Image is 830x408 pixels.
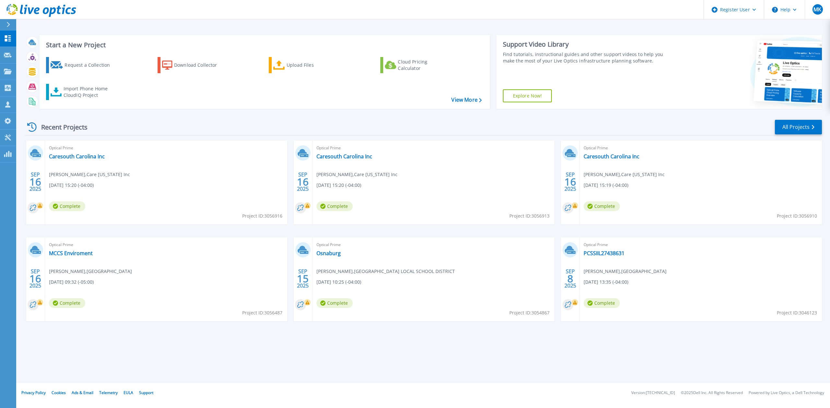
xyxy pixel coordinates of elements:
span: 16 [30,179,41,185]
span: Optical Prime [584,241,818,248]
div: SEP 2025 [29,170,41,194]
div: Request a Collection [65,59,116,72]
span: Optical Prime [584,144,818,152]
span: MK [813,7,821,12]
span: 16 [30,276,41,281]
a: Caresouth Carolina Inc [49,153,105,160]
span: [DATE] 09:32 (-05:00) [49,278,94,286]
div: Find tutorials, instructional guides and other support videos to help you make the most of your L... [503,51,671,64]
span: [DATE] 10:25 (-04:00) [316,278,361,286]
span: Optical Prime [49,144,283,152]
a: Caresouth Carolina Inc [316,153,372,160]
a: Cloud Pricing Calculator [380,57,453,73]
a: Download Collector [158,57,230,73]
span: Complete [49,298,85,308]
a: Support [139,390,153,395]
li: Version: [TECHNICAL_ID] [631,391,675,395]
div: Download Collector [174,59,226,72]
a: Upload Files [269,57,341,73]
a: Caresouth Carolina Inc [584,153,639,160]
span: Project ID: 3056910 [777,212,817,220]
a: Request a Collection [46,57,118,73]
span: Optical Prime [49,241,283,248]
span: Complete [316,201,353,211]
div: SEP 2025 [564,170,576,194]
a: Privacy Policy [21,390,46,395]
a: EULA [124,390,133,395]
span: [PERSON_NAME] , [GEOGRAPHIC_DATA] [584,268,667,275]
span: Complete [584,298,620,308]
span: Optical Prime [316,241,551,248]
span: 15 [297,276,309,281]
a: Cookies [52,390,66,395]
span: [PERSON_NAME] , [GEOGRAPHIC_DATA] [49,268,132,275]
span: [PERSON_NAME] , Care [US_STATE] Inc [584,171,665,178]
a: All Projects [775,120,822,134]
a: Ads & Email [72,390,93,395]
div: Upload Files [287,59,338,72]
div: Cloud Pricing Calculator [398,59,450,72]
div: SEP 2025 [297,170,309,194]
h3: Start a New Project [46,41,481,49]
span: [DATE] 15:20 (-04:00) [316,182,361,189]
span: [PERSON_NAME] , Care [US_STATE] Inc [316,171,397,178]
li: Powered by Live Optics, a Dell Technology [749,391,824,395]
span: [PERSON_NAME] , Care [US_STATE] Inc [49,171,130,178]
span: Complete [584,201,620,211]
a: View More [451,97,481,103]
span: [PERSON_NAME] , [GEOGRAPHIC_DATA] LOCAL SCHOOL DISTRICT [316,268,455,275]
span: [DATE] 15:19 (-04:00) [584,182,628,189]
span: [DATE] 13:35 (-04:00) [584,278,628,286]
a: PCSSIIL27438631 [584,250,624,256]
span: 8 [567,276,573,281]
span: [DATE] 15:20 (-04:00) [49,182,94,189]
div: SEP 2025 [29,267,41,290]
span: 16 [564,179,576,185]
span: Project ID: 3056916 [242,212,282,220]
span: Project ID: 3056487 [242,309,282,316]
span: Project ID: 3046123 [777,309,817,316]
span: Optical Prime [316,144,551,152]
span: Complete [49,201,85,211]
span: 16 [297,179,309,185]
div: Import Phone Home CloudIQ Project [64,85,114,98]
span: Project ID: 3054867 [509,309,550,316]
div: Recent Projects [25,119,96,135]
div: Support Video Library [503,40,671,49]
span: Project ID: 3056913 [509,212,550,220]
a: MCCS Enviroment [49,250,93,256]
a: Telemetry [99,390,118,395]
a: Explore Now! [503,89,552,102]
span: Complete [316,298,353,308]
a: Osnaburg [316,250,341,256]
li: © 2025 Dell Inc. All Rights Reserved [681,391,743,395]
div: SEP 2025 [297,267,309,290]
div: SEP 2025 [564,267,576,290]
